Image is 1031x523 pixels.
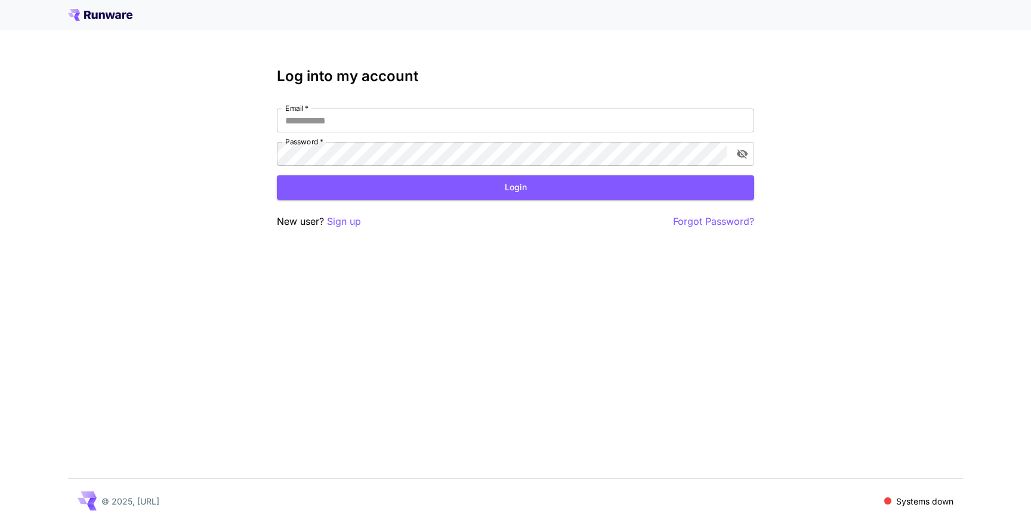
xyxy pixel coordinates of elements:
[277,68,754,85] h3: Log into my account
[896,495,953,507] p: Systems down
[327,214,361,229] button: Sign up
[731,143,753,165] button: toggle password visibility
[277,214,361,229] p: New user?
[285,137,323,147] label: Password
[101,495,159,507] p: © 2025, [URL]
[673,214,754,229] button: Forgot Password?
[277,175,754,200] button: Login
[285,103,308,113] label: Email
